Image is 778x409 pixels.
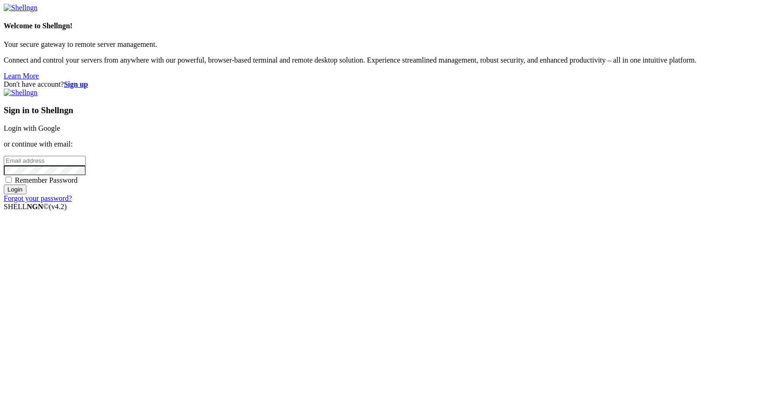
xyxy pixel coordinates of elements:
[64,80,88,88] a: Sign up
[49,203,67,211] span: 4.2.0
[27,203,44,211] b: NGN
[4,194,72,202] a: Forgot your password?
[6,177,12,183] input: Remember Password
[4,72,39,80] a: Learn More
[4,89,38,97] img: Shellngn
[4,40,774,49] p: Your secure gateway to remote server management.
[4,124,60,132] a: Login with Google
[4,105,774,115] h3: Sign in to Shellngn
[4,156,86,166] input: Email address
[4,56,774,64] p: Connect and control your servers from anywhere with our powerful, browser-based terminal and remo...
[4,80,774,89] div: Don't have account?
[4,22,774,30] h4: Welcome to Shellngn!
[4,140,774,148] p: or continue with email:
[4,4,38,12] img: Shellngn
[4,203,67,211] span: SHELL ©
[15,176,78,184] span: Remember Password
[4,185,26,194] input: Login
